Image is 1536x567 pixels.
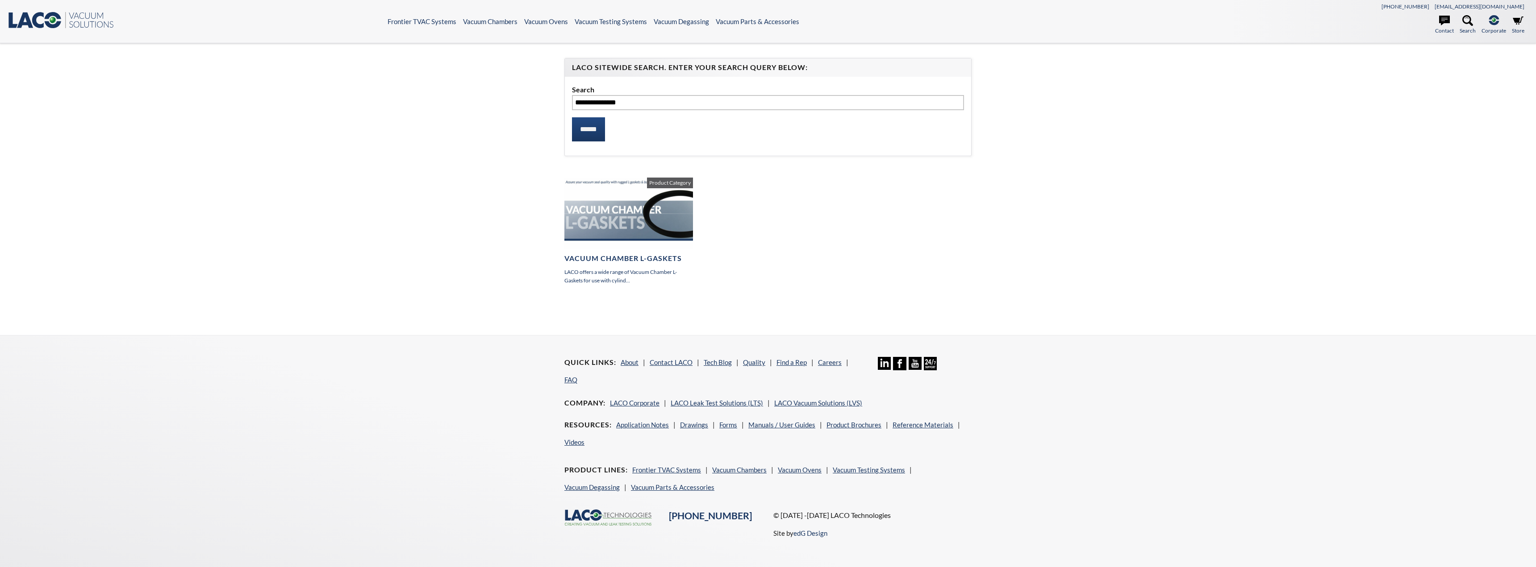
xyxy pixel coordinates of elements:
a: Vacuum Testing Systems [575,17,647,25]
a: Contact LACO [650,358,693,366]
a: Search [1460,15,1476,35]
a: Vacuum Chambers [712,466,767,474]
a: Vacuum Parts & Accessories [631,483,714,491]
a: Vacuum Ovens [778,466,822,474]
a: Application Notes [616,421,669,429]
a: Vacuum Testing Systems [833,466,905,474]
a: Vacuum Chambers [463,17,518,25]
a: LACO Leak Test Solutions (LTS) [671,399,763,407]
a: Manuals / User Guides [748,421,815,429]
label: Search [572,84,964,95]
a: Product Brochures [826,421,881,429]
a: Quality [743,358,765,366]
h4: Company [564,398,605,408]
a: LACO Vacuum Solutions (LVS) [774,399,862,407]
h4: Product Lines [564,465,628,475]
a: Store [1512,15,1524,35]
a: Frontier TVAC Systems [388,17,456,25]
a: Vacuum Degassing [654,17,709,25]
a: Contact [1435,15,1454,35]
a: [PHONE_NUMBER] [669,510,752,521]
p: Site by [773,528,827,538]
a: [EMAIL_ADDRESS][DOMAIN_NAME] [1435,3,1524,10]
a: Vacuum Parts & Accessories [716,17,799,25]
h4: Resources [564,420,612,430]
a: Reference Materials [893,421,953,429]
a: LACO Corporate [610,399,659,407]
a: Vacuum Chamber L-Gaskets LACO offers a wide range of Vacuum Chamber L-Gaskets for use with cylind... [564,178,693,285]
a: edG Design [793,529,827,537]
a: Frontier TVAC Systems [632,466,701,474]
a: [PHONE_NUMBER] [1382,3,1429,10]
a: About [621,358,639,366]
a: Find a Rep [776,358,807,366]
img: 24/7 Support Icon [924,357,937,370]
a: FAQ [564,376,577,384]
p: LACO offers a wide range of Vacuum Chamber L-Gaskets for use with cylind... [564,268,693,285]
span: Corporate [1482,26,1506,35]
a: Vacuum Ovens [524,17,568,25]
h4: Vacuum Chamber L-Gaskets [564,254,693,263]
a: Forms [719,421,737,429]
a: Drawings [680,421,708,429]
h4: Quick Links [564,358,616,367]
h4: LACO Sitewide Search. Enter your Search Query Below: [572,63,964,72]
a: 24/7 Support [924,364,937,372]
a: Careers [818,358,842,366]
a: Vacuum Degassing [564,483,620,491]
a: Tech Blog [704,358,732,366]
a: Videos [564,438,584,446]
span: product Category [647,178,693,188]
p: © [DATE] -[DATE] LACO Technologies [773,509,972,521]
